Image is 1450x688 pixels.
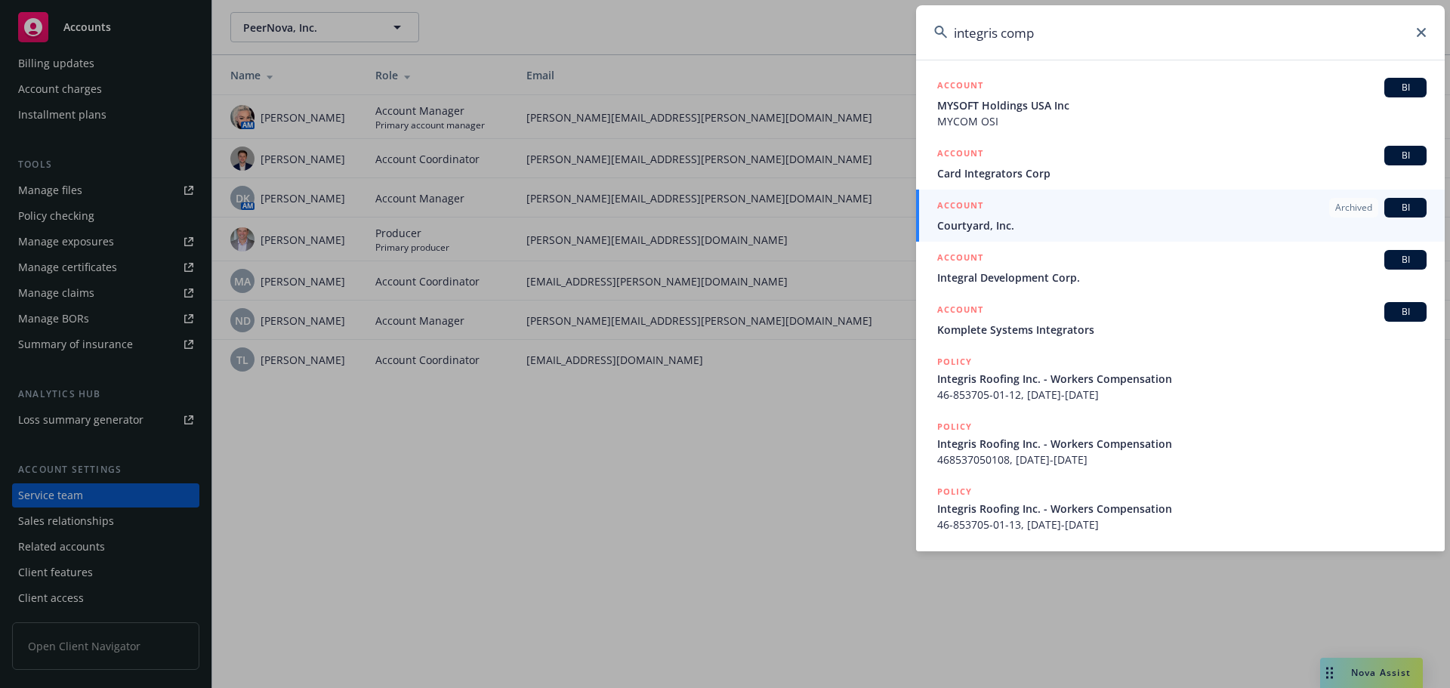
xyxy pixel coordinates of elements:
[916,190,1445,242] a: ACCOUNTArchivedBICourtyard, Inc.
[937,146,983,164] h5: ACCOUNT
[937,501,1427,517] span: Integris Roofing Inc. - Workers Compensation
[937,302,983,320] h5: ACCOUNT
[1390,201,1421,214] span: BI
[916,242,1445,294] a: ACCOUNTBIIntegral Development Corp.
[916,411,1445,476] a: POLICYIntegris Roofing Inc. - Workers Compensation468537050108, [DATE]-[DATE]
[937,371,1427,387] span: Integris Roofing Inc. - Workers Compensation
[916,69,1445,137] a: ACCOUNTBIMYSOFT Holdings USA IncMYCOM OSI
[937,549,972,564] h5: POLICY
[937,165,1427,181] span: Card Integrators Corp
[937,97,1427,113] span: MYSOFT Holdings USA Inc
[937,452,1427,467] span: 468537050108, [DATE]-[DATE]
[937,387,1427,403] span: 46-853705-01-12, [DATE]-[DATE]
[916,5,1445,60] input: Search...
[937,436,1427,452] span: Integris Roofing Inc. - Workers Compensation
[916,476,1445,541] a: POLICYIntegris Roofing Inc. - Workers Compensation46-853705-01-13, [DATE]-[DATE]
[1390,81,1421,94] span: BI
[916,346,1445,411] a: POLICYIntegris Roofing Inc. - Workers Compensation46-853705-01-12, [DATE]-[DATE]
[937,322,1427,338] span: Komplete Systems Integrators
[937,354,972,369] h5: POLICY
[937,270,1427,285] span: Integral Development Corp.
[916,137,1445,190] a: ACCOUNTBICard Integrators Corp
[1390,305,1421,319] span: BI
[1335,201,1372,214] span: Archived
[937,198,983,216] h5: ACCOUNT
[937,250,983,268] h5: ACCOUNT
[916,541,1445,606] a: POLICY
[916,294,1445,346] a: ACCOUNTBIKomplete Systems Integrators
[1390,253,1421,267] span: BI
[937,218,1427,233] span: Courtyard, Inc.
[937,113,1427,129] span: MYCOM OSI
[1390,149,1421,162] span: BI
[937,517,1427,532] span: 46-853705-01-13, [DATE]-[DATE]
[937,78,983,96] h5: ACCOUNT
[937,484,972,499] h5: POLICY
[937,419,972,434] h5: POLICY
